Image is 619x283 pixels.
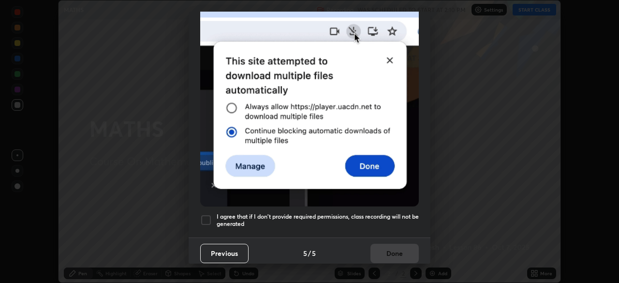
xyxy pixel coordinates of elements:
button: Previous [200,244,249,263]
h4: 5 [312,248,316,258]
h4: / [308,248,311,258]
h5: I agree that if I don't provide required permissions, class recording will not be generated [217,213,419,228]
h4: 5 [303,248,307,258]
